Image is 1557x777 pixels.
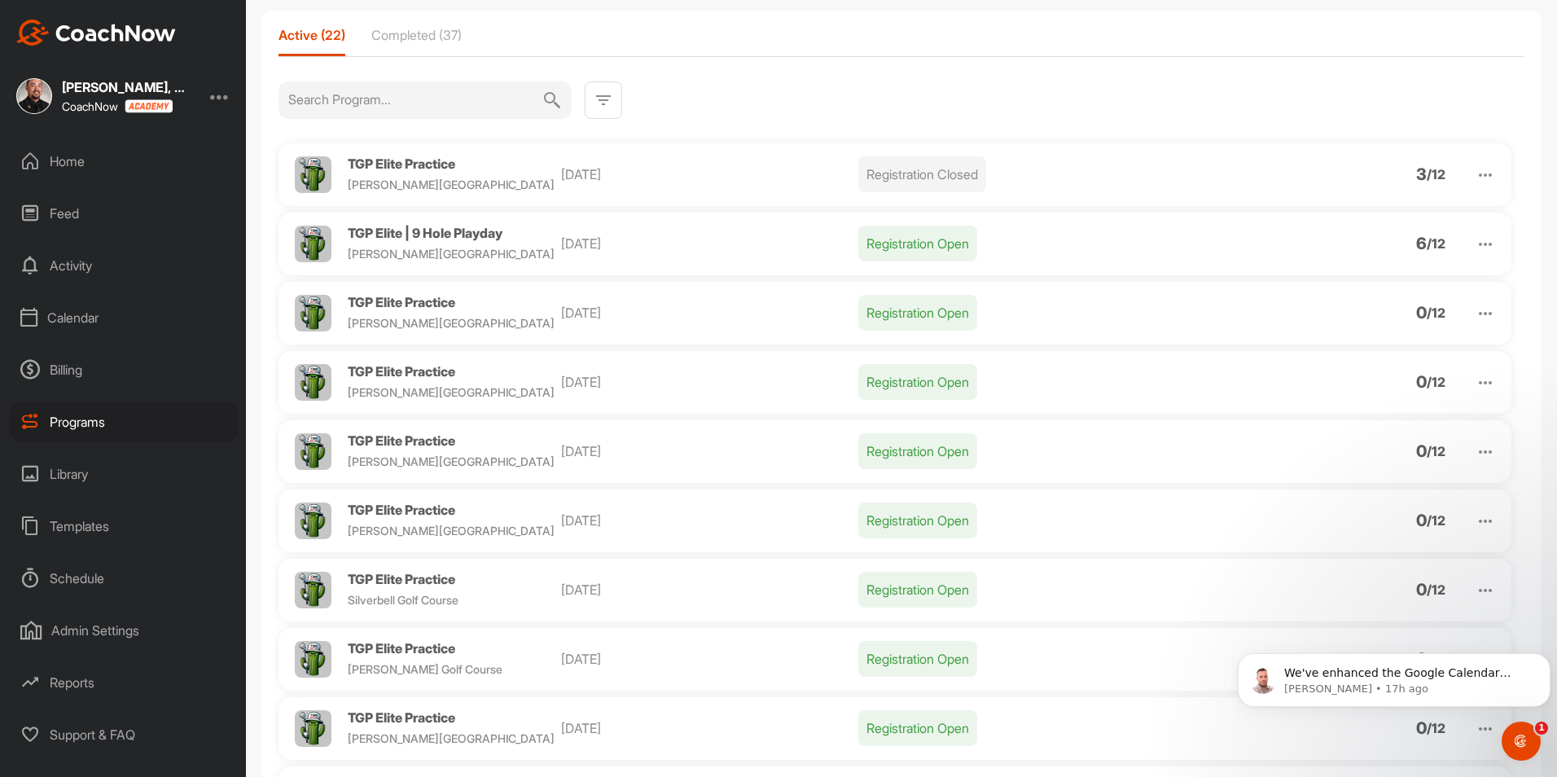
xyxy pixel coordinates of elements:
p: [DATE] [561,441,858,461]
span: [PERSON_NAME][GEOGRAPHIC_DATA] [348,247,555,261]
img: arrow_down [1476,511,1495,531]
div: Templates [9,506,239,547]
p: 0 [1416,722,1427,735]
div: Home [9,141,239,182]
div: Reports [9,662,239,703]
img: arrow_down [1476,581,1495,600]
span: [PERSON_NAME][GEOGRAPHIC_DATA] [348,731,555,745]
img: Profile picture [295,156,331,193]
img: Profile picture [295,433,331,470]
p: [DATE] [561,303,858,323]
img: Profile picture [295,226,331,262]
span: [PERSON_NAME][GEOGRAPHIC_DATA] [348,178,555,191]
span: TGP Elite Practice [348,709,455,726]
p: / 12 [1427,722,1445,735]
p: / 12 [1427,375,1445,388]
div: [PERSON_NAME], PGA [62,81,192,94]
img: arrow_down [1476,165,1495,185]
img: svg+xml;base64,PHN2ZyB3aWR0aD0iMjQiIGhlaWdodD0iMjQiIHZpZXdCb3g9IjAgMCAyNCAyNCIgZmlsbD0ibm9uZSIgeG... [542,81,562,119]
p: [DATE] [561,511,858,530]
p: Registration Closed [858,156,986,192]
img: arrow_down [1476,442,1495,462]
p: 3 [1416,168,1427,181]
p: 0 [1416,445,1427,458]
div: Billing [9,349,239,390]
p: Message from Alex, sent 17h ago [53,63,299,77]
img: arrow_down [1476,235,1495,254]
p: [DATE] [561,649,858,669]
span: [PERSON_NAME][GEOGRAPHIC_DATA] [348,454,555,468]
span: TGP Elite Practice [348,156,455,172]
p: [DATE] [561,372,858,392]
div: Feed [9,193,239,234]
span: TGP Elite Practice [348,363,455,380]
p: Registration Open [858,572,977,608]
p: Registration Open [858,364,977,400]
div: Calendar [9,297,239,338]
p: Registration Open [858,295,977,331]
p: [DATE] [561,718,858,738]
img: Profile picture [295,641,331,678]
p: 0 [1416,306,1427,319]
div: Activity [9,245,239,286]
img: CoachNow acadmey [125,99,173,113]
img: svg+xml;base64,PHN2ZyB3aWR0aD0iMjQiIGhlaWdodD0iMjQiIHZpZXdCb3g9IjAgMCAyNCAyNCIgZmlsbD0ibm9uZSIgeG... [594,90,613,110]
img: Profile picture [295,364,331,401]
img: square_eb232cf046048fc71d1e38798d1ee7db.jpg [16,78,52,114]
div: Schedule [9,558,239,599]
iframe: Intercom live chat [1502,722,1541,761]
div: Admin Settings [9,610,239,651]
div: CoachNow [62,99,173,113]
p: 0 [1416,375,1427,388]
span: Silverbell Golf Course [348,593,458,607]
p: 6 [1416,237,1427,250]
div: Library [9,454,239,494]
p: / 12 [1427,168,1445,181]
p: Registration Open [858,433,977,469]
span: [PERSON_NAME] Golf Course [348,662,502,676]
input: Search Program... [288,81,542,117]
span: [PERSON_NAME][GEOGRAPHIC_DATA] [348,385,555,399]
p: / 12 [1427,514,1445,527]
p: Registration Open [858,226,977,261]
span: [PERSON_NAME][GEOGRAPHIC_DATA] [348,316,555,330]
p: Registration Open [858,641,977,677]
span: [PERSON_NAME][GEOGRAPHIC_DATA] [348,524,555,538]
p: [DATE] [561,580,858,599]
p: Active (22) [279,27,345,43]
span: TGP Elite Practice [348,294,455,310]
span: 1 [1535,722,1548,735]
p: / 12 [1427,306,1445,319]
img: Profile picture [295,710,331,747]
span: We've enhanced the Google Calendar integration for a more seamless experience. If you haven't lin... [53,47,296,222]
img: Profile picture [295,503,331,539]
span: TGP Elite Practice [348,640,455,656]
img: CoachNow [16,20,176,46]
p: [DATE] [561,165,858,184]
span: TGP Elite Practice [348,432,455,449]
img: Profile picture [295,295,331,331]
span: TGP Elite Practice [348,502,455,518]
div: Programs [9,402,239,442]
p: 0 [1416,514,1427,527]
p: Registration Open [858,710,977,746]
div: Support & FAQ [9,714,239,755]
p: [DATE] [561,234,858,253]
iframe: Intercom notifications message [1231,619,1557,733]
img: Profile picture [295,572,331,608]
img: arrow_down [1476,373,1495,393]
p: / 12 [1427,445,1445,458]
p: / 12 [1427,237,1445,250]
p: Completed (37) [371,27,462,43]
p: Registration Open [858,503,977,538]
span: TGP Elite Practice [348,571,455,587]
img: arrow_down [1476,304,1495,323]
span: TGP Elite | 9 Hole Playday [348,225,502,241]
p: 0 [1416,583,1427,596]
p: / 12 [1427,583,1445,596]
